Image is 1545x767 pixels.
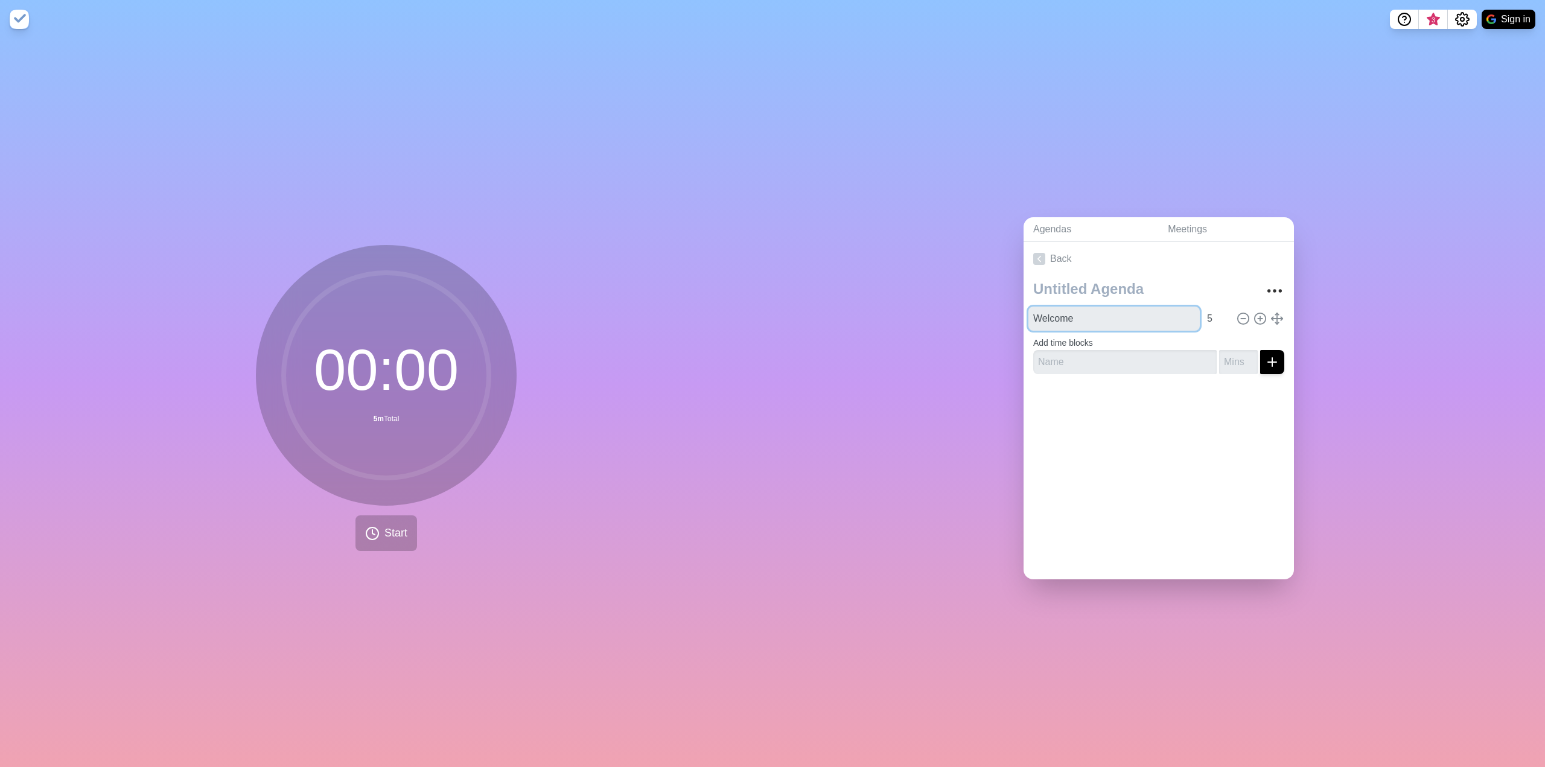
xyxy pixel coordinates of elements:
button: Start [355,515,417,551]
label: Add time blocks [1033,338,1093,348]
input: Mins [1202,307,1231,331]
button: What’s new [1419,10,1448,29]
button: Sign in [1482,10,1535,29]
img: timeblocks logo [10,10,29,29]
button: Help [1390,10,1419,29]
img: google logo [1486,14,1496,24]
a: Meetings [1158,217,1294,242]
button: Settings [1448,10,1477,29]
button: More [1263,279,1287,303]
input: Name [1028,307,1200,331]
span: 3 [1429,15,1438,25]
a: Agendas [1024,217,1158,242]
input: Name [1033,350,1217,374]
span: Start [384,525,407,541]
input: Mins [1219,350,1258,374]
a: Back [1024,242,1294,276]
